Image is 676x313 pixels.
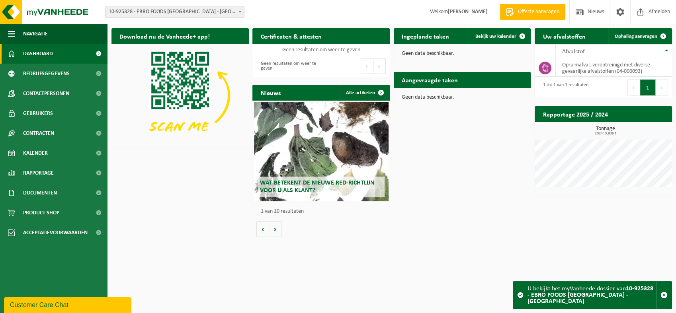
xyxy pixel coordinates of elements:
[402,51,523,56] p: Geen data beschikbaar.
[4,296,133,313] iframe: chat widget
[23,123,54,143] span: Contracten
[608,28,671,44] a: Ophaling aanvragen
[562,49,584,55] span: Afvalstof
[556,59,672,77] td: opruimafval, verontreinigd met diverse gevaarlijke afvalstoffen (04-000093)
[539,126,672,136] h3: Tonnage
[448,9,488,15] strong: [PERSON_NAME]
[402,95,523,100] p: Geen data beschikbaar.
[105,6,244,18] span: 10-925328 - EBRO FOODS BELGIUM - MERKSEM
[656,80,668,95] button: Next
[528,282,656,309] div: U bekijkt het myVanheede dossier van
[535,28,593,44] h2: Uw afvalstoffen
[615,34,657,39] span: Ophaling aanvragen
[640,80,656,95] button: 1
[23,44,53,64] span: Dashboard
[361,58,373,74] button: Previous
[23,64,70,84] span: Bedrijfsgegevens
[23,24,48,44] span: Navigatie
[539,79,588,96] div: 1 tot 1 van 1 resultaten
[475,34,516,39] span: Bekijk uw kalender
[500,4,565,20] a: Offerte aanvragen
[252,28,329,44] h2: Certificaten & attesten
[23,203,59,223] span: Product Shop
[260,209,386,214] p: 1 van 10 resultaten
[23,163,54,183] span: Rapportage
[627,80,640,95] button: Previous
[539,132,672,136] span: 2024: 0,936 t
[23,223,88,243] span: Acceptatievoorwaarden
[516,8,561,16] span: Offerte aanvragen
[111,44,249,147] img: Download de VHEPlus App
[394,28,457,44] h2: Ingeplande taken
[23,183,57,203] span: Documenten
[373,58,386,74] button: Next
[252,85,288,100] h2: Nieuws
[528,286,653,305] strong: 10-925328 - EBRO FOODS [GEOGRAPHIC_DATA] - [GEOGRAPHIC_DATA]
[469,28,530,44] a: Bekijk uw kalender
[23,143,48,163] span: Kalender
[340,85,389,101] a: Alle artikelen
[252,44,390,55] td: Geen resultaten om weer te geven
[269,221,281,237] button: Volgende
[256,221,269,237] button: Vorige
[535,106,615,122] h2: Rapportage 2025 / 2024
[23,103,53,123] span: Gebruikers
[111,28,218,44] h2: Download nu de Vanheede+ app!
[106,6,244,17] span: 10-925328 - EBRO FOODS BELGIUM - MERKSEM
[254,102,389,201] a: Wat betekent de nieuwe RED-richtlijn voor u als klant?
[260,180,375,194] span: Wat betekent de nieuwe RED-richtlijn voor u als klant?
[394,72,466,87] h2: Aangevraagde taken
[23,84,69,103] span: Contactpersonen
[613,122,671,138] a: Bekijk rapportage
[256,57,317,75] div: Geen resultaten om weer te geven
